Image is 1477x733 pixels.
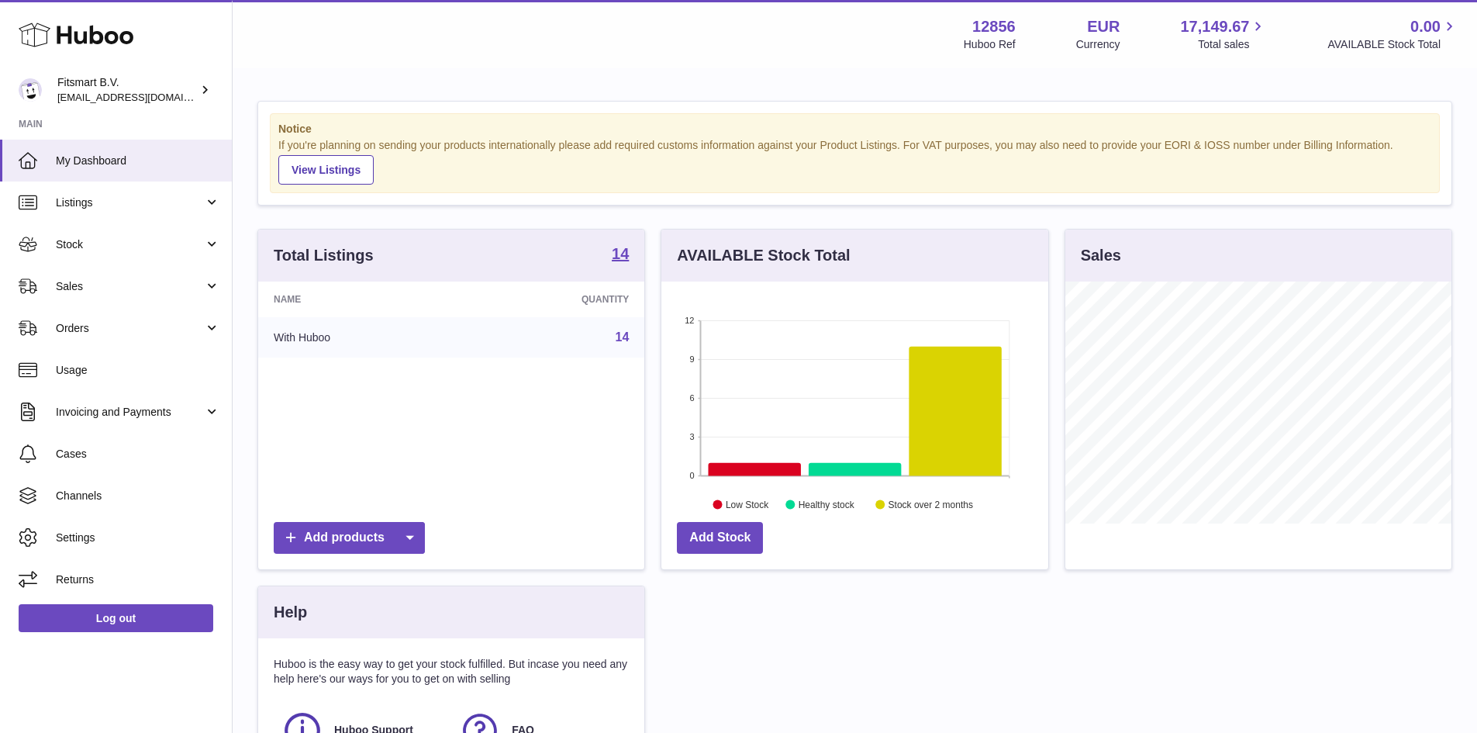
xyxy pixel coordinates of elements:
[677,522,763,554] a: Add Stock
[690,393,695,403] text: 6
[612,246,629,265] a: 14
[56,447,220,462] span: Cases
[1076,37,1120,52] div: Currency
[57,91,228,103] span: [EMAIL_ADDRESS][DOMAIN_NAME]
[612,246,629,261] strong: 14
[1327,16,1458,52] a: 0.00 AVAILABLE Stock Total
[274,522,425,554] a: Add products
[258,317,462,358] td: With Huboo
[56,237,204,252] span: Stock
[57,75,197,105] div: Fitsmart B.V.
[56,154,220,168] span: My Dashboard
[1081,245,1121,266] h3: Sales
[274,245,374,266] h3: Total Listings
[726,499,769,510] text: Low Stock
[690,471,695,480] text: 0
[616,330,630,344] a: 14
[462,282,644,317] th: Quantity
[56,572,220,587] span: Returns
[56,489,220,503] span: Channels
[690,354,695,364] text: 9
[1327,37,1458,52] span: AVAILABLE Stock Total
[278,122,1431,137] strong: Notice
[274,657,629,686] p: Huboo is the easy way to get your stock fulfilled. But incase you need any help here's our ways f...
[1087,16,1120,37] strong: EUR
[685,316,695,325] text: 12
[56,363,220,378] span: Usage
[972,16,1016,37] strong: 12856
[274,602,307,623] h3: Help
[258,282,462,317] th: Name
[1180,16,1267,52] a: 17,149.67 Total sales
[56,195,204,210] span: Listings
[56,405,204,420] span: Invoicing and Payments
[799,499,855,510] text: Healthy stock
[56,321,204,336] span: Orders
[56,531,220,545] span: Settings
[964,37,1016,52] div: Huboo Ref
[19,604,213,632] a: Log out
[677,245,850,266] h3: AVAILABLE Stock Total
[278,138,1431,185] div: If you're planning on sending your products internationally please add required customs informati...
[1410,16,1441,37] span: 0.00
[56,279,204,294] span: Sales
[278,155,374,185] a: View Listings
[690,432,695,441] text: 3
[19,78,42,102] img: internalAdmin-12856@internal.huboo.com
[889,499,973,510] text: Stock over 2 months
[1198,37,1267,52] span: Total sales
[1180,16,1249,37] span: 17,149.67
